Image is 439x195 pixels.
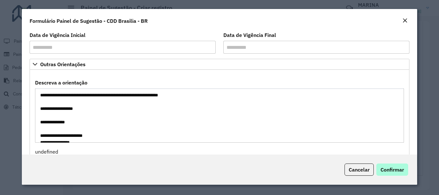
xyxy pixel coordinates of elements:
[30,70,409,159] div: Outras Orientações
[345,164,374,176] button: Cancelar
[35,148,58,155] span: undefined
[35,79,87,86] label: Descreva a orientação
[376,164,408,176] button: Confirmar
[223,31,276,39] label: Data de Vigência Final
[400,17,409,25] button: Close
[30,17,148,25] h4: Formulário Painel de Sugestão - CDD Brasilia - BR
[30,31,85,39] label: Data de Vigência Inicial
[30,59,409,70] a: Outras Orientações
[40,62,85,67] span: Outras Orientações
[349,166,370,173] span: Cancelar
[402,18,408,23] em: Fechar
[381,166,404,173] span: Confirmar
